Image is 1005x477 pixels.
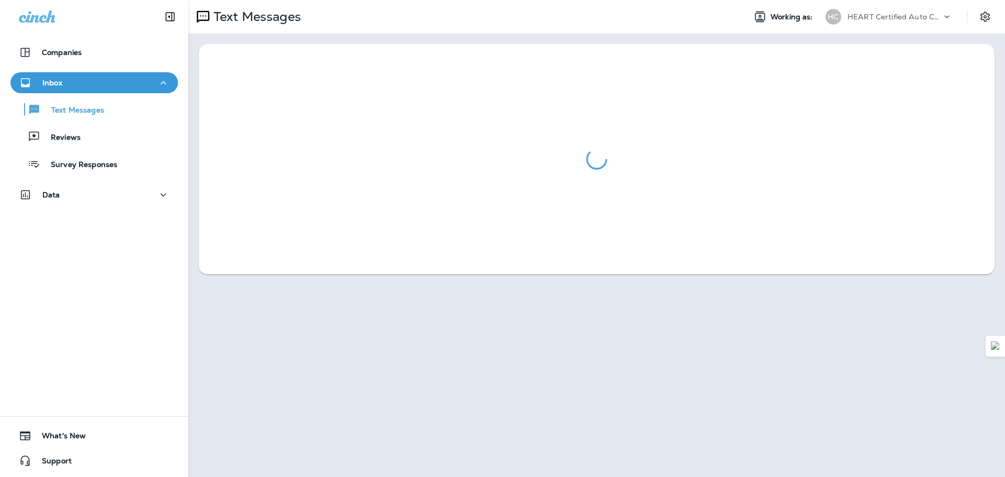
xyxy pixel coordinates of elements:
[31,431,86,444] span: What's New
[209,9,301,25] p: Text Messages
[10,184,178,205] button: Data
[42,191,60,199] p: Data
[40,133,81,143] p: Reviews
[42,79,62,87] p: Inbox
[976,7,995,26] button: Settings
[847,13,942,21] p: HEART Certified Auto Care
[41,106,104,116] p: Text Messages
[10,450,178,471] button: Support
[10,42,178,63] button: Companies
[991,341,1000,351] img: Detect Auto
[770,13,815,21] span: Working as:
[10,98,178,120] button: Text Messages
[10,126,178,148] button: Reviews
[10,425,178,446] button: What's New
[40,160,117,170] p: Survey Responses
[825,9,841,25] div: HC
[10,72,178,93] button: Inbox
[155,6,185,27] button: Collapse Sidebar
[10,153,178,175] button: Survey Responses
[42,48,82,57] p: Companies
[31,457,72,469] span: Support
